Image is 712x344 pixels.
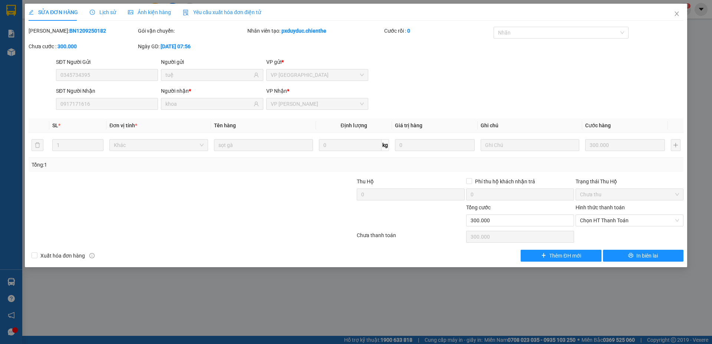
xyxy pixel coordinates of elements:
div: [PERSON_NAME]: [29,27,136,35]
button: plusThêm ĐH mới [521,250,601,262]
span: VP Nhận [266,88,287,94]
input: Tên người gửi [165,71,252,79]
span: VP Bắc Ninh [271,69,364,81]
b: [DATE] 07:56 [161,43,191,49]
span: picture [128,10,133,15]
div: SĐT Người Gửi [56,58,158,66]
b: 0 [407,28,410,34]
input: 0 [585,139,665,151]
span: Phí thu hộ khách nhận trả [472,177,538,186]
span: Yêu cầu xuất hóa đơn điện tử [183,9,261,15]
button: Close [666,4,687,24]
input: VD: Bàn, Ghế [214,139,313,151]
span: Thu Hộ [357,178,374,184]
button: printerIn biên lai [603,250,683,262]
div: Chưa thanh toán [356,231,465,244]
span: close [674,11,680,17]
span: Chọn HT Thanh Toán [580,215,679,226]
img: icon [183,10,189,16]
span: info-circle [89,253,95,258]
span: Chưa thu [580,189,679,200]
label: Hình thức thanh toán [576,204,625,210]
span: edit [29,10,34,15]
span: Tổng cước [466,204,491,210]
span: Đơn vị tính [109,122,137,128]
span: Ảnh kiện hàng [128,9,171,15]
span: user [254,72,259,78]
span: Giá trị hàng [395,122,422,128]
div: Gói vận chuyển: [138,27,246,35]
span: clock-circle [90,10,95,15]
div: Người nhận [161,87,263,95]
div: Tổng: 1 [32,161,275,169]
input: Tên người nhận [165,100,252,108]
span: Thêm ĐH mới [549,252,581,260]
span: plus [541,253,546,259]
div: Chưa cước : [29,42,136,50]
span: Tên hàng [214,122,236,128]
b: 300.000 [57,43,77,49]
div: SĐT Người Nhận [56,87,158,95]
div: Ngày GD: [138,42,246,50]
div: Người gửi [161,58,263,66]
div: VP gửi [266,58,368,66]
span: Lịch sử [90,9,116,15]
span: kg [382,139,389,151]
th: Ghi chú [478,118,582,133]
span: Xuất hóa đơn hàng [37,252,88,260]
button: plus [671,139,680,151]
b: BN1209250182 [69,28,106,34]
span: VP Hồ Chí Minh [271,98,364,109]
span: Định lượng [341,122,367,128]
div: Nhân viên tạo: [247,27,383,35]
span: In biên lai [636,252,658,260]
b: pxduyduc.chienthe [281,28,326,34]
div: Cước rồi : [384,27,492,35]
span: user [254,101,259,107]
span: printer [628,253,633,259]
span: SL [52,122,58,128]
span: Cước hàng [585,122,611,128]
button: delete [32,139,43,151]
span: Khác [114,140,204,151]
div: Trạng thái Thu Hộ [576,177,683,186]
input: 0 [395,139,475,151]
input: Ghi Chú [481,139,579,151]
span: SỬA ĐƠN HÀNG [29,9,78,15]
